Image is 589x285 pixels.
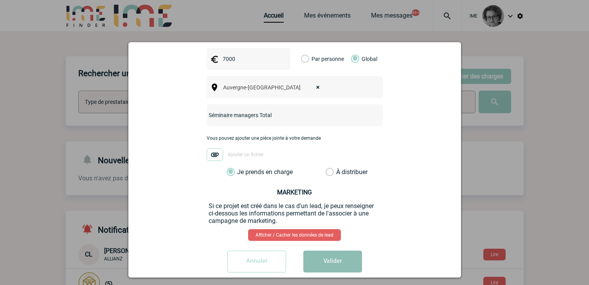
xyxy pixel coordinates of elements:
label: Je prends en charge [227,168,240,176]
span: × [316,82,320,93]
label: Global [351,48,356,70]
label: À distribuer [326,168,334,176]
span: Ajouter un fichier [228,152,264,157]
button: Valider [303,251,362,273]
p: Vous pouvez ajouter une pièce jointe à votre demande [207,135,383,141]
input: Budget HT [221,54,275,64]
input: Annuler [227,251,286,273]
span: Auvergne-Rhône-Alpes [220,82,328,93]
input: Nom de l'événement [207,110,362,120]
label: Par personne [301,48,310,70]
h3: MARKETING [209,189,381,196]
p: Si ce projet est créé dans le cas d'un lead, je peux renseigner ci-dessous les informations perme... [209,202,381,224]
a: Afficher / Cacher les données de lead [248,229,341,241]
